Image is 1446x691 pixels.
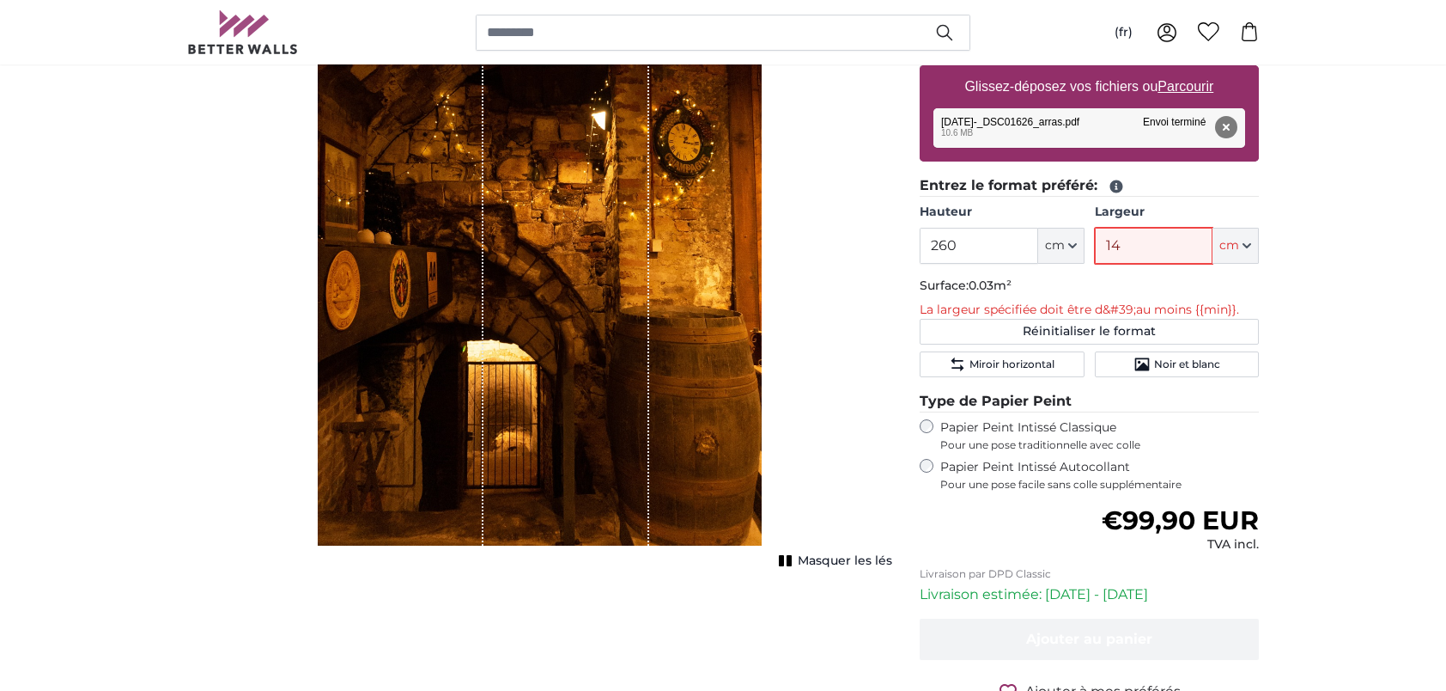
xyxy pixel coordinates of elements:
[969,358,1054,371] span: Miroir horizontal
[940,419,1259,452] label: Papier Peint Intissé Classique
[920,204,1084,221] label: Hauteur
[958,70,1221,104] label: Glissez-déposez vos fichiers ou
[1045,237,1065,254] span: cm
[920,352,1084,377] button: Miroir horizontal
[940,438,1259,452] span: Pour une pose traditionnelle avec colle
[1101,17,1146,48] button: (fr)
[1102,504,1259,536] span: €99,90 EUR
[1102,536,1259,553] div: TVA incl.
[1158,79,1214,94] u: Parcourir
[920,319,1259,345] button: Réinitialiser le format
[920,619,1259,660] button: Ajouter au panier
[1026,631,1152,647] span: Ajouter au panier
[1212,228,1259,264] button: cm
[1038,228,1084,264] button: cm
[940,459,1259,492] label: Papier Peint Intissé Autocollant
[920,175,1259,197] legend: Entrez le format préféré:
[940,478,1259,492] span: Pour une pose facile sans colle supplémentaire
[1219,237,1239,254] span: cm
[920,584,1259,605] p: Livraison estimée: [DATE] - [DATE]
[1095,352,1259,377] button: Noir et blanc
[920,391,1259,413] legend: Type de Papier Peint
[969,278,1012,293] span: 0.03m²
[1154,358,1220,371] span: Noir et blanc
[798,553,892,570] span: Masquer les lés
[920,567,1259,581] p: Livraison par DPD Classic
[920,302,1259,319] p: La largeur spécifiée doit être d&#39;au moins {{min}}.
[920,278,1259,295] p: Surface:
[1095,204,1259,221] label: Largeur
[774,549,892,573] button: Masquer les lés
[187,10,299,54] img: Betterwalls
